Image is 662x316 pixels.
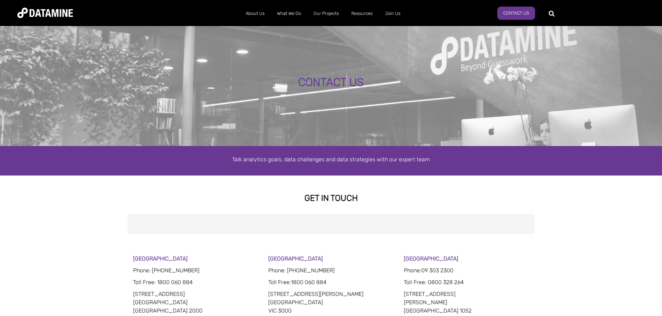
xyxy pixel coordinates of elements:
[345,5,379,23] a: Resources
[271,5,307,23] a: What We Do
[17,8,73,18] img: Datamine
[497,7,535,20] a: Contact Us
[404,279,464,285] span: Toll Free: 0800 328 264
[232,156,430,163] span: Talk analytics goals, data challenges and data strategies with our expert team
[239,5,271,23] a: About Us
[421,267,453,274] span: 09 303 2300
[268,278,394,287] p: 1800 060 884
[307,5,345,23] a: Our Projects
[133,267,199,274] span: Phone: [PHONE_NUMBER]
[75,76,587,89] div: CONTACT US
[268,279,291,285] span: Toll Free:
[268,267,335,274] span: Phone: [PHONE_NUMBER]
[268,255,323,262] strong: [GEOGRAPHIC_DATA]
[404,255,458,262] strong: [GEOGRAPHIC_DATA]
[133,255,188,262] strong: [GEOGRAPHIC_DATA]
[379,5,407,23] a: Join Us
[133,278,259,287] p: : 1800 060 884
[133,279,154,285] span: Toll Free
[404,266,529,275] p: Phone:
[304,193,358,203] strong: GET IN TOUCH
